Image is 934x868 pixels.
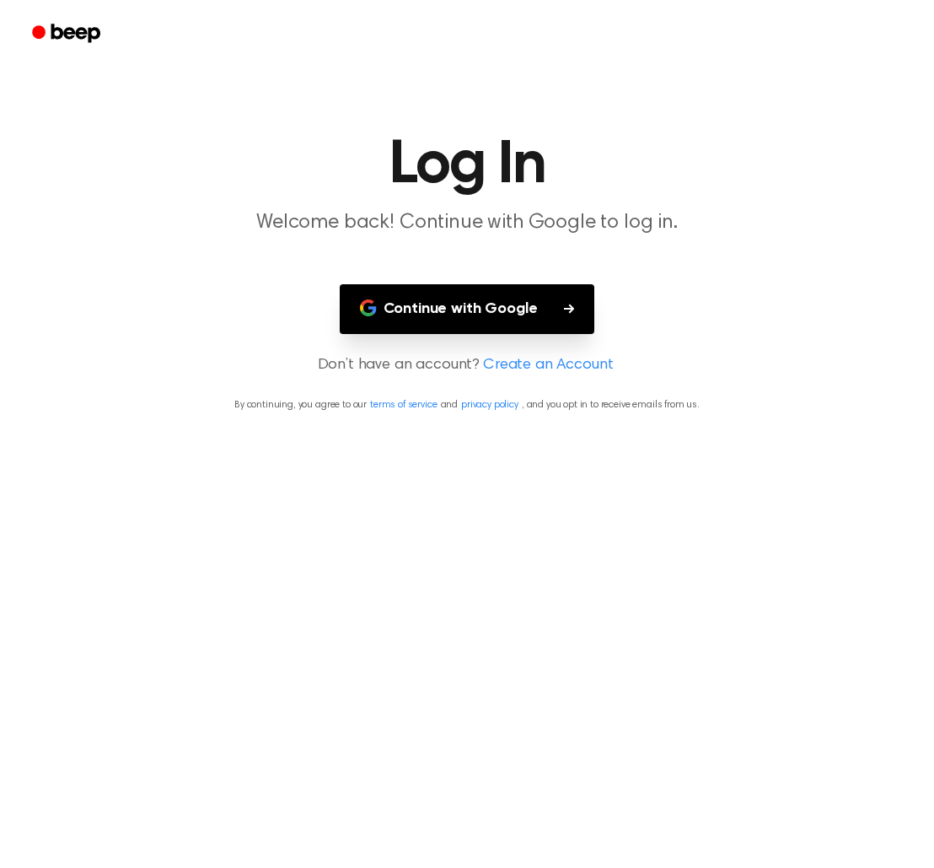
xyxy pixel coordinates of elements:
[35,135,899,196] h1: Log In
[20,397,914,412] p: By continuing, you agree to our and , and you opt in to receive emails from us.
[20,354,914,377] p: Don’t have an account?
[483,354,613,377] a: Create an Account
[340,284,595,334] button: Continue with Google
[143,209,791,237] p: Welcome back! Continue with Google to log in.
[461,400,518,410] a: privacy policy
[20,18,115,51] a: Beep
[370,400,437,410] a: terms of service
